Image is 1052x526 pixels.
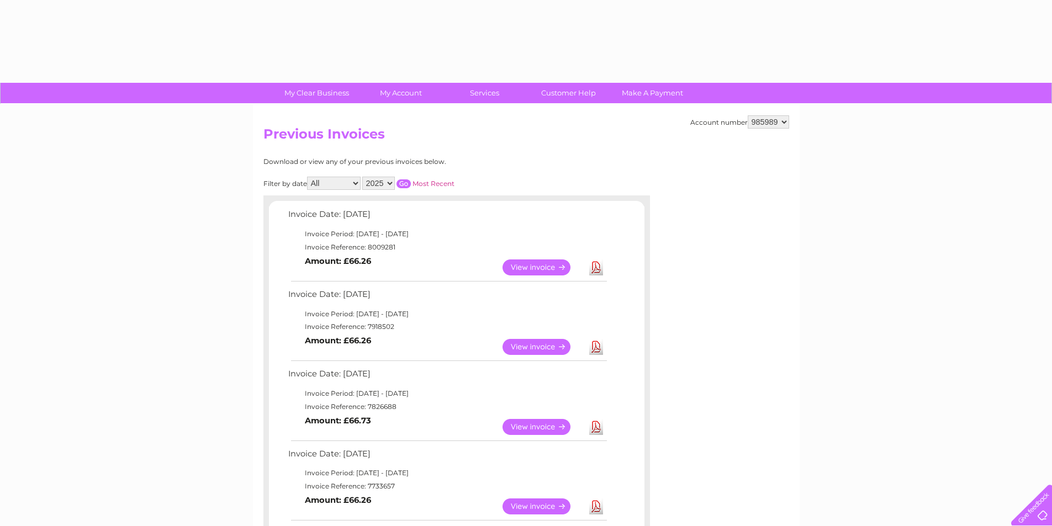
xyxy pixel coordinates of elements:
[439,83,530,103] a: Services
[503,419,584,435] a: View
[263,177,553,190] div: Filter by date
[286,480,609,493] td: Invoice Reference: 7733657
[523,83,614,103] a: Customer Help
[271,83,362,103] a: My Clear Business
[413,179,454,188] a: Most Recent
[589,259,603,275] a: Download
[263,126,789,147] h2: Previous Invoices
[286,447,609,467] td: Invoice Date: [DATE]
[286,387,609,400] td: Invoice Period: [DATE] - [DATE]
[286,320,609,333] td: Invoice Reference: 7918502
[286,466,609,480] td: Invoice Period: [DATE] - [DATE]
[503,339,584,355] a: View
[503,498,584,514] a: View
[305,256,371,266] b: Amount: £66.26
[286,227,609,241] td: Invoice Period: [DATE] - [DATE]
[286,307,609,321] td: Invoice Period: [DATE] - [DATE]
[286,366,609,387] td: Invoice Date: [DATE]
[607,83,698,103] a: Make A Payment
[305,336,371,346] b: Amount: £66.26
[263,158,553,166] div: Download or view any of your previous invoices below.
[690,115,789,129] div: Account number
[589,498,603,514] a: Download
[305,416,371,426] b: Amount: £66.73
[286,241,609,254] td: Invoice Reference: 8009281
[503,259,584,275] a: View
[355,83,446,103] a: My Account
[589,339,603,355] a: Download
[286,287,609,307] td: Invoice Date: [DATE]
[589,419,603,435] a: Download
[305,495,371,505] b: Amount: £66.26
[286,207,609,227] td: Invoice Date: [DATE]
[286,400,609,413] td: Invoice Reference: 7826688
